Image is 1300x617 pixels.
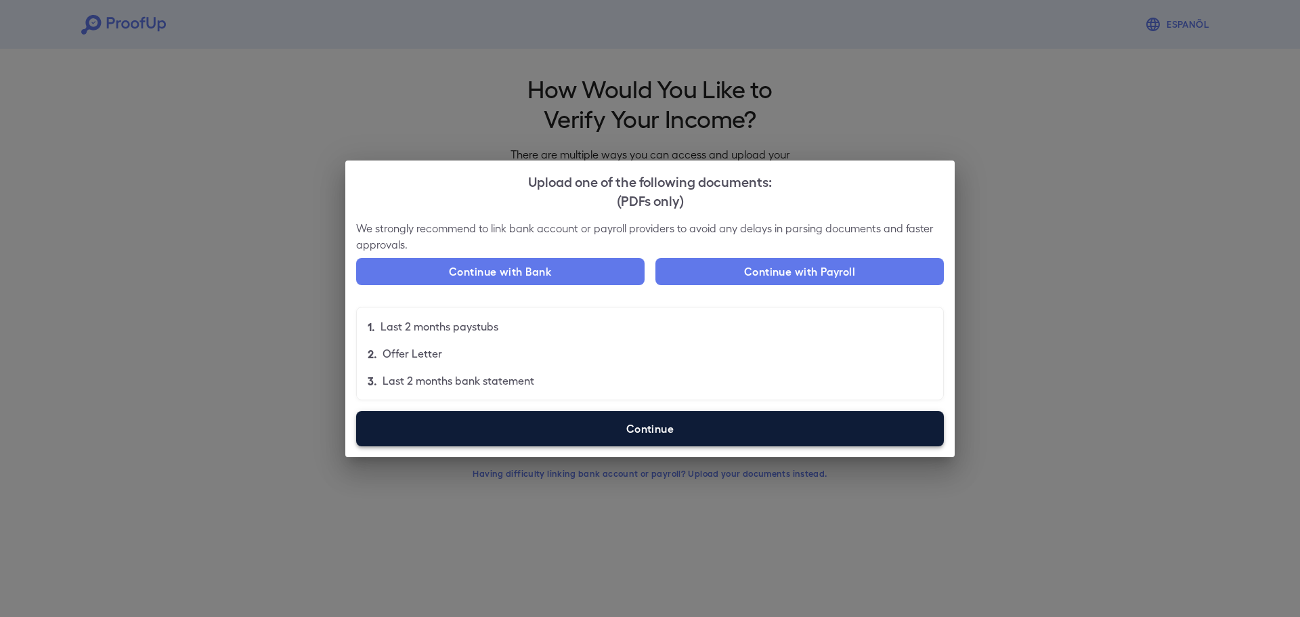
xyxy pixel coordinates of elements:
p: We strongly recommend to link bank account or payroll providers to avoid any delays in parsing do... [356,220,944,253]
label: Continue [356,411,944,446]
button: Continue with Bank [356,258,645,285]
p: 2. [368,345,377,362]
p: Last 2 months bank statement [383,373,534,389]
p: Last 2 months paystubs [381,318,498,335]
p: Offer Letter [383,345,442,362]
button: Continue with Payroll [655,258,944,285]
div: (PDFs only) [356,190,944,209]
p: 3. [368,373,377,389]
h2: Upload one of the following documents: [345,161,955,220]
p: 1. [368,318,375,335]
